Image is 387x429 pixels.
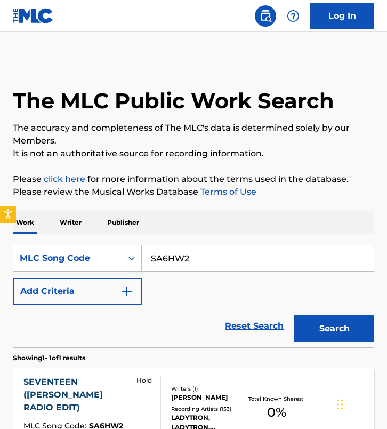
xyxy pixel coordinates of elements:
a: Reset Search [220,314,289,338]
div: [PERSON_NAME] [171,393,247,402]
img: 9d2ae6d4665cec9f34b9.svg [120,285,133,298]
p: The accuracy and completeness of The MLC's data is determined solely by our Members. [13,122,374,147]
p: Work [13,211,37,234]
div: Writers ( 1 ) [171,385,247,393]
img: help [287,10,300,22]
p: Hold [136,376,152,385]
div: SEVENTEEN ([PERSON_NAME] RADIO EDIT) [23,376,127,414]
p: Publisher [104,211,142,234]
form: Search Form [13,245,374,347]
span: 0 % [267,403,286,422]
div: Drag [337,388,343,420]
img: MLC Logo [13,8,54,23]
div: MLC Song Code [20,252,116,265]
p: It is not an authoritative source for recording information. [13,147,374,160]
a: Log In [310,3,374,29]
p: Please for more information about the terms used in the database. [13,173,374,186]
p: Writer [57,211,85,234]
img: search [259,10,272,22]
a: Public Search [255,5,276,27]
button: Add Criteria [13,278,142,305]
iframe: Chat Widget [334,378,387,429]
a: click here [44,174,85,184]
p: Showing 1 - 1 of 1 results [13,353,85,363]
div: Recording Artists ( 153 ) [171,405,247,413]
div: Help [283,5,304,27]
h1: The MLC Public Work Search [13,88,334,114]
button: Search [294,315,374,342]
a: Terms of Use [198,187,256,197]
p: Please review the Musical Works Database [13,186,374,198]
p: Total Known Shares: [248,395,305,403]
